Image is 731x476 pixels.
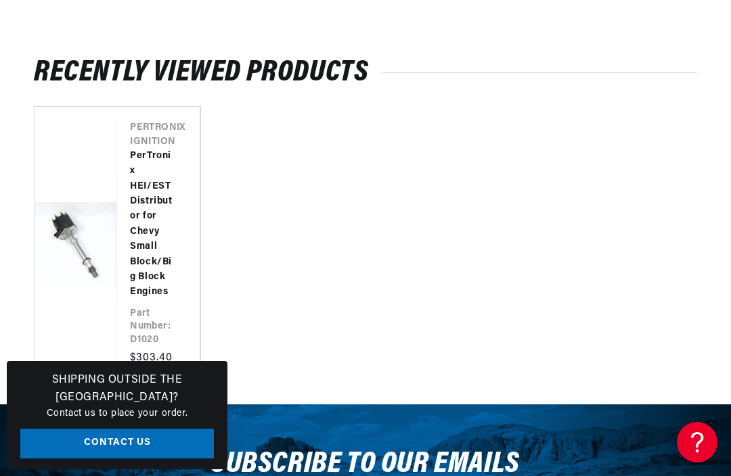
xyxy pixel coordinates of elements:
[34,106,697,381] ul: Slider
[34,60,697,86] h2: RECENTLY VIEWED PRODUCTS
[20,372,214,406] h3: Shipping Outside the [GEOGRAPHIC_DATA]?
[20,429,214,459] a: Contact Us
[130,149,173,300] a: PerTronix HEI/EST Distributor for Chevy Small Block/Big Block Engines
[20,406,214,421] p: Contact us to place your order.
